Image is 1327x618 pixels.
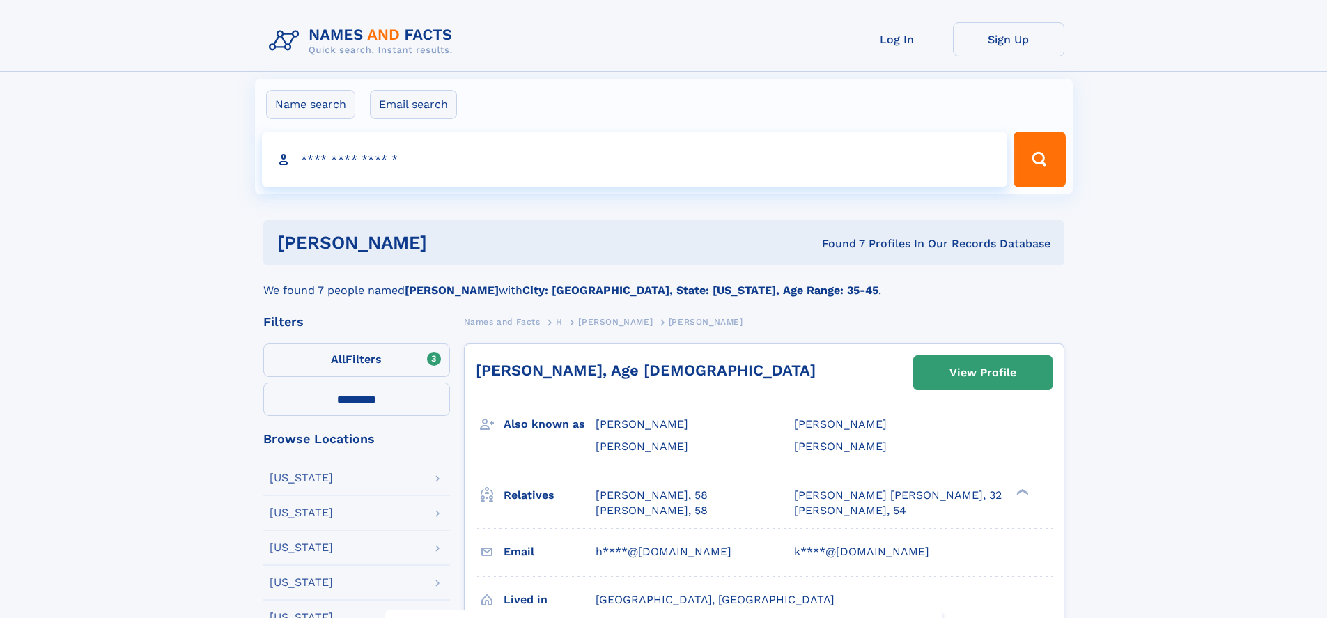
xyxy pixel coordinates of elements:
[949,357,1016,389] div: View Profile
[578,317,653,327] span: [PERSON_NAME]
[504,588,596,612] h3: Lived in
[794,417,887,431] span: [PERSON_NAME]
[556,317,563,327] span: H
[794,503,906,518] a: [PERSON_NAME], 54
[841,22,953,56] a: Log In
[262,132,1008,187] input: search input
[596,503,708,518] a: [PERSON_NAME], 58
[504,484,596,507] h3: Relatives
[270,542,333,553] div: [US_STATE]
[263,265,1064,299] div: We found 7 people named with .
[476,362,816,379] a: [PERSON_NAME], Age [DEMOGRAPHIC_DATA]
[464,313,541,330] a: Names and Facts
[263,343,450,377] label: Filters
[596,417,688,431] span: [PERSON_NAME]
[1014,132,1065,187] button: Search Button
[270,472,333,484] div: [US_STATE]
[504,540,596,564] h3: Email
[596,593,835,606] span: [GEOGRAPHIC_DATA], [GEOGRAPHIC_DATA]
[370,90,457,119] label: Email search
[504,412,596,436] h3: Also known as
[794,488,1002,503] a: [PERSON_NAME] [PERSON_NAME], 32
[405,284,499,297] b: [PERSON_NAME]
[263,433,450,445] div: Browse Locations
[522,284,878,297] b: City: [GEOGRAPHIC_DATA], State: [US_STATE], Age Range: 35-45
[578,313,653,330] a: [PERSON_NAME]
[794,440,887,453] span: [PERSON_NAME]
[596,488,708,503] a: [PERSON_NAME], 58
[277,234,625,252] h1: [PERSON_NAME]
[953,22,1064,56] a: Sign Up
[270,577,333,588] div: [US_STATE]
[624,236,1050,252] div: Found 7 Profiles In Our Records Database
[596,440,688,453] span: [PERSON_NAME]
[331,353,346,366] span: All
[266,90,355,119] label: Name search
[669,317,743,327] span: [PERSON_NAME]
[556,313,563,330] a: H
[263,316,450,328] div: Filters
[914,356,1052,389] a: View Profile
[1013,487,1030,496] div: ❯
[270,507,333,518] div: [US_STATE]
[263,22,464,60] img: Logo Names and Facts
